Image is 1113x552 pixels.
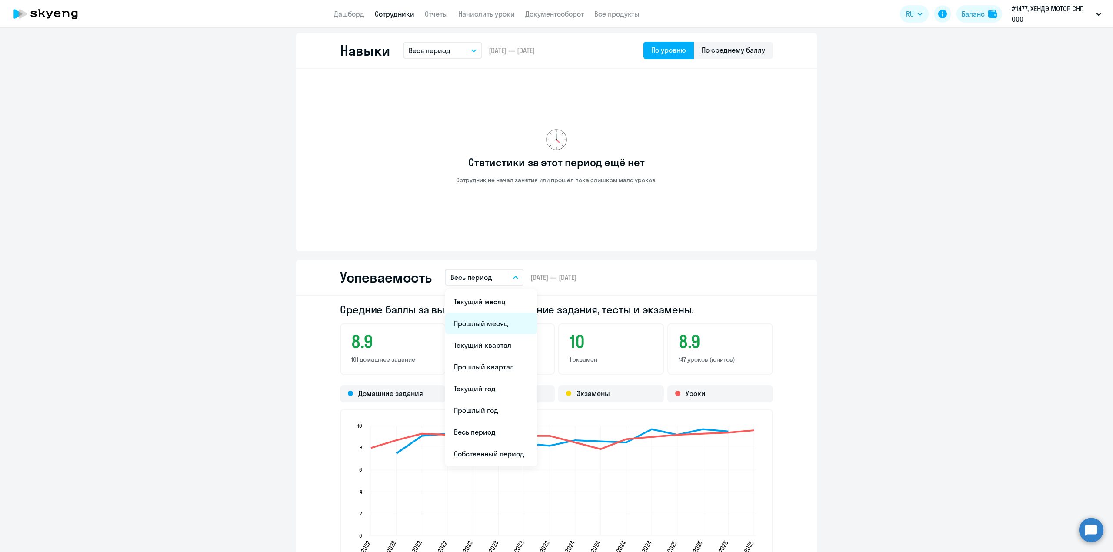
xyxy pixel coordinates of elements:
button: RU [900,5,929,23]
ul: RU [445,289,537,466]
span: [DATE] — [DATE] [489,46,535,55]
a: Дашборд [334,10,364,18]
p: 101 домашнее задание [351,356,434,363]
img: balance [988,10,997,18]
h3: Статистики за этот период ещё нет [468,155,644,169]
text: 10 [357,422,362,429]
a: Все продукты [594,10,640,18]
p: Весь период [409,45,450,56]
img: no-data [546,129,567,150]
button: Весь период [445,269,523,286]
p: Сотрудник не начал занятия или прошёл пока слишком мало уроков. [456,176,657,184]
text: 2 [360,510,362,517]
div: По уровню [651,45,686,55]
a: Сотрудники [375,10,414,18]
a: Документооборот [525,10,584,18]
div: По среднему баллу [702,45,765,55]
p: 147 уроков (юнитов) [679,356,762,363]
h2: Навыки [340,42,390,59]
button: Весь период [403,42,482,59]
div: Баланс [962,9,985,19]
text: 8 [360,444,362,451]
text: 0 [359,532,362,539]
div: Экзамены [558,385,664,402]
h2: Успеваемость [340,269,431,286]
p: Весь период [450,272,492,283]
button: #1477, ХЕНДЭ МОТОР СНГ, ООО [1007,3,1106,24]
span: RU [906,9,914,19]
div: Домашние задания [340,385,446,402]
button: Балансbalance [956,5,1002,23]
text: 6 [359,466,362,473]
div: Уроки [667,385,773,402]
span: [DATE] — [DATE] [530,273,576,282]
h3: 8.9 [679,331,762,352]
p: 1 экзамен [570,356,653,363]
a: Начислить уроки [458,10,515,18]
h3: 10 [570,331,653,352]
text: 4 [360,489,362,495]
p: #1477, ХЕНДЭ МОТОР СНГ, ООО [1012,3,1093,24]
h3: 8.9 [351,331,434,352]
a: Отчеты [425,10,448,18]
h2: Средние баллы за выполненные домашние задания, тесты и экзамены. [340,303,773,316]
